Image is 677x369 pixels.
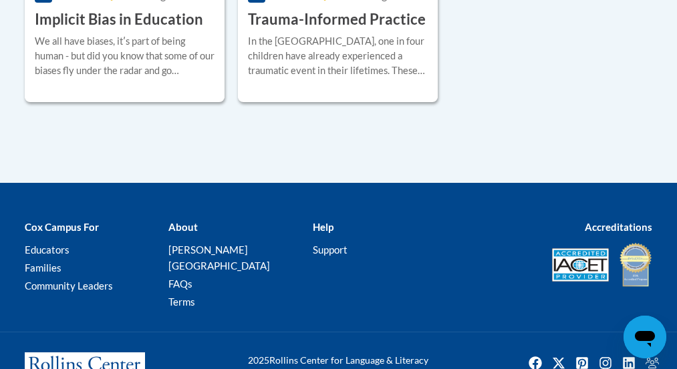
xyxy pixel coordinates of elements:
[624,316,666,358] iframe: Button to launch messaging window
[35,9,203,30] h3: Implicit Bias in Education
[585,221,652,233] b: Accreditations
[313,244,348,256] a: Support
[248,354,269,366] span: 2025
[35,34,215,78] div: We all have biases, itʹs part of being human - but did you know that some of our biases fly under...
[552,248,609,282] img: Accredited IACET® Provider
[313,221,333,233] b: Help
[168,244,270,272] a: [PERSON_NAME][GEOGRAPHIC_DATA]
[619,242,652,288] img: IDA® Accredited
[168,221,198,233] b: About
[25,221,99,233] b: Cox Campus For
[248,34,428,78] div: In the [GEOGRAPHIC_DATA], one in four children have already experienced a traumatic event in thei...
[25,244,70,256] a: Educators
[25,262,61,274] a: Families
[25,280,113,292] a: Community Leaders
[168,296,195,308] a: Terms
[248,9,426,30] h3: Trauma-Informed Practice
[168,278,192,290] a: FAQs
